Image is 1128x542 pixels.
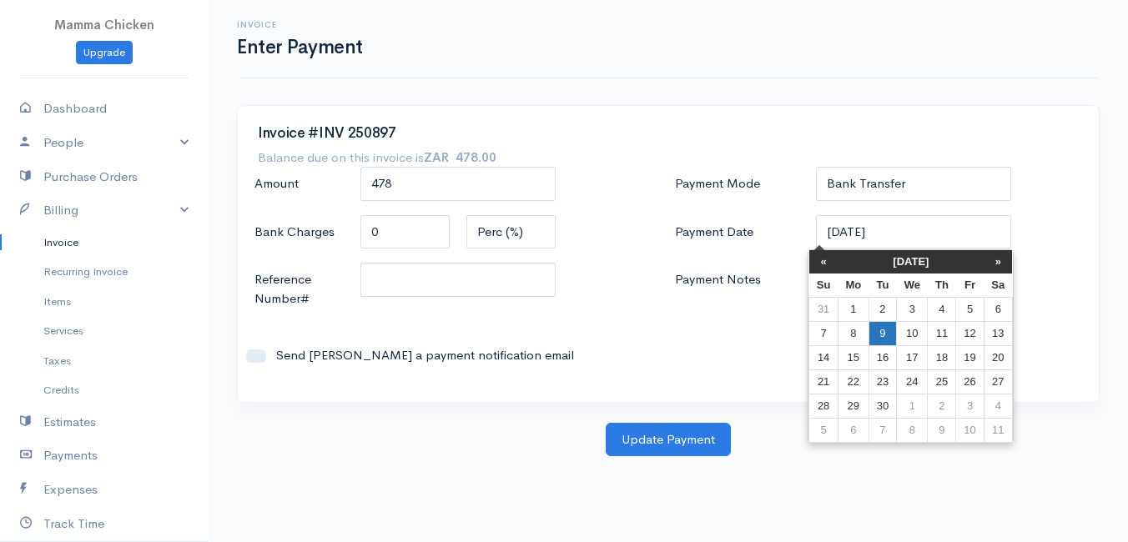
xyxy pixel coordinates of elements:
td: 26 [956,369,984,394]
td: 16 [869,345,896,369]
td: 6 [838,418,869,442]
td: 10 [956,418,984,442]
button: Update Payment [606,423,731,457]
h3: Invoice #INV 250897 [258,126,1079,142]
td: 7 [869,418,896,442]
td: 12 [956,321,984,345]
td: 19 [956,345,984,369]
th: Tu [869,274,896,298]
td: 5 [809,418,838,442]
td: 1 [838,297,869,321]
td: 17 [897,345,928,369]
td: 30 [869,394,896,418]
td: 14 [809,345,838,369]
td: 29 [838,394,869,418]
label: Bank Charges [246,215,352,249]
td: 11 [928,321,956,345]
label: Payment Notes [667,263,808,314]
td: 9 [869,321,896,345]
label: Amount [246,167,352,201]
td: 11 [984,418,1012,442]
td: 15 [838,345,869,369]
td: 4 [984,394,1012,418]
td: 13 [984,321,1012,345]
td: 7 [809,321,838,345]
td: 31 [809,297,838,321]
label: Send [PERSON_NAME] a payment notification email [266,346,653,365]
label: Reference Number# [246,263,352,315]
th: Mo [838,274,869,298]
strong: ZAR 478.00 [424,149,496,165]
td: 6 [984,297,1012,321]
td: 9 [928,418,956,442]
h7: Balance due on this invoice is [258,149,496,165]
td: 25 [928,369,956,394]
td: 20 [984,345,1012,369]
td: 22 [838,369,869,394]
td: 21 [809,369,838,394]
td: 5 [956,297,984,321]
th: We [897,274,928,298]
th: [DATE] [838,250,984,274]
td: 8 [838,321,869,345]
td: 18 [928,345,956,369]
th: Fr [956,274,984,298]
td: 27 [984,369,1012,394]
td: 3 [897,297,928,321]
h6: Invoice [237,20,363,29]
td: 4 [928,297,956,321]
td: 8 [897,418,928,442]
th: » [984,250,1012,274]
td: 3 [956,394,984,418]
a: Upgrade [76,41,133,65]
td: 2 [869,297,896,321]
span: Mamma Chicken [54,17,154,33]
th: Su [809,274,838,298]
td: 1 [897,394,928,418]
td: 10 [897,321,928,345]
td: 2 [928,394,956,418]
td: 28 [809,394,838,418]
td: 23 [869,369,896,394]
h1: Enter Payment [237,37,363,58]
th: « [809,250,838,274]
label: Payment Mode [667,167,808,201]
th: Th [928,274,956,298]
td: 24 [897,369,928,394]
label: Payment Date [667,215,808,249]
th: Sa [984,274,1012,298]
